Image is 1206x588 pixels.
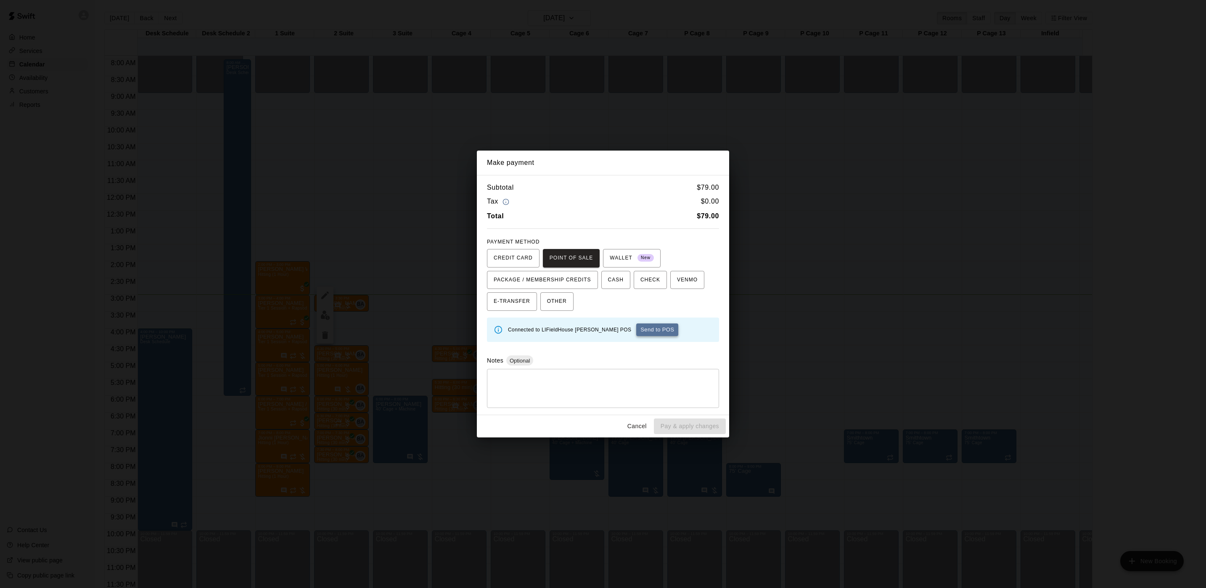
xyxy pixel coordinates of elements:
span: CHECK [640,273,660,287]
span: Connected to LIFieldHouse [PERSON_NAME] POS [508,327,631,333]
span: PACKAGE / MEMBERSHIP CREDITS [494,273,591,287]
button: E-TRANSFER [487,292,537,311]
span: PAYMENT METHOD [487,239,540,245]
span: Optional [506,358,533,364]
span: VENMO [677,273,698,287]
h6: $ 0.00 [701,196,719,207]
button: VENMO [670,271,704,289]
button: PACKAGE / MEMBERSHIP CREDITS [487,271,598,289]
h6: Subtotal [487,182,514,193]
h2: Make payment [477,151,729,175]
button: CASH [601,271,630,289]
span: OTHER [547,295,567,308]
button: OTHER [540,292,574,311]
span: WALLET [610,252,654,265]
button: POINT OF SALE [543,249,600,268]
b: $ 79.00 [697,212,719,220]
h6: $ 79.00 [697,182,719,193]
button: Cancel [624,418,651,434]
button: WALLET New [603,249,661,268]
span: CREDIT CARD [494,252,533,265]
span: CASH [608,273,624,287]
span: POINT OF SALE [550,252,593,265]
button: Send to POS [636,323,678,336]
button: CREDIT CARD [487,249,540,268]
b: Total [487,212,504,220]
button: CHECK [634,271,667,289]
span: E-TRANSFER [494,295,530,308]
h6: Tax [487,196,511,207]
span: New [637,252,654,264]
label: Notes [487,357,503,364]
